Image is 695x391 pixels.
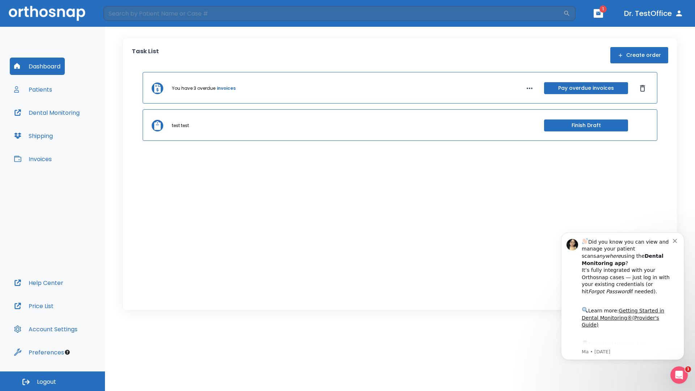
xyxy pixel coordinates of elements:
[10,150,56,168] button: Invoices
[10,297,58,315] button: Price List
[9,6,85,21] img: Orthosnap
[132,47,159,63] p: Task List
[10,104,84,121] button: Dental Monitoring
[123,11,129,17] button: Dismiss notification
[544,119,628,131] button: Finish Draft
[37,378,56,386] span: Logout
[10,274,68,291] button: Help Center
[637,83,648,94] button: Dismiss
[10,127,57,144] button: Shipping
[10,81,56,98] button: Patients
[10,320,82,338] button: Account Settings
[31,115,96,129] a: App Store
[610,47,668,63] button: Create order
[104,6,563,21] input: Search by Patient Name or Case #
[544,82,628,94] button: Pay overdue invoices
[10,58,65,75] button: Dashboard
[621,7,686,20] button: Dr. TestOffice
[685,366,691,372] span: 1
[10,344,68,361] button: Preferences
[550,226,695,364] iframe: Intercom notifications message
[599,5,607,13] span: 1
[64,349,71,356] div: Tooltip anchor
[31,114,123,151] div: Download the app: | ​ Let us know if you need help getting started!
[172,85,215,92] p: You have 3 overdue
[217,85,236,92] a: invoices
[670,366,688,384] iframe: Intercom live chat
[31,123,123,129] p: Message from Ma, sent 5w ago
[172,122,189,129] p: test test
